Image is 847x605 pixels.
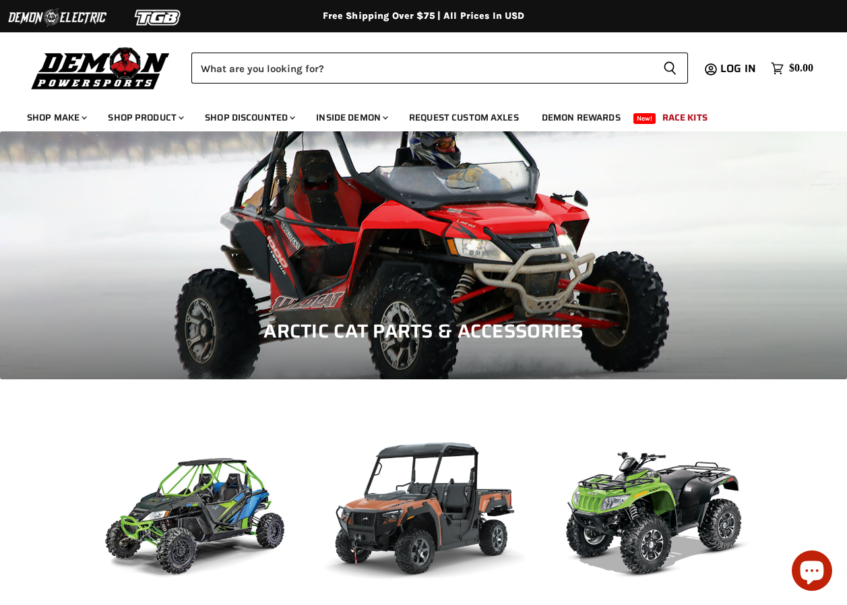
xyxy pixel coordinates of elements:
[94,420,296,588] img: Wildcat
[20,320,827,343] h1: Arctic Cat Parts & Accessories
[532,104,631,131] a: Demon Rewards
[323,420,525,588] img: PROWLER
[789,62,813,75] span: $0.00
[98,104,192,131] a: Shop Product
[652,104,718,131] a: Race Kits
[108,5,209,30] img: TGB Logo 2
[27,44,175,92] img: Demon Powersports
[7,5,108,30] img: Demon Electric Logo 2
[764,59,820,78] a: $0.00
[17,104,95,131] a: Shop Make
[552,420,754,588] img: ATV
[17,98,810,131] ul: Main menu
[399,104,529,131] a: Request Custom Axles
[652,53,688,84] button: Search
[191,53,652,84] input: Search
[720,60,756,77] span: Log in
[633,113,656,124] span: New!
[306,104,396,131] a: Inside Demon
[714,63,764,75] a: Log in
[195,104,303,131] a: Shop Discounted
[191,53,688,84] form: Product
[788,550,836,594] inbox-online-store-chat: Shopify online store chat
